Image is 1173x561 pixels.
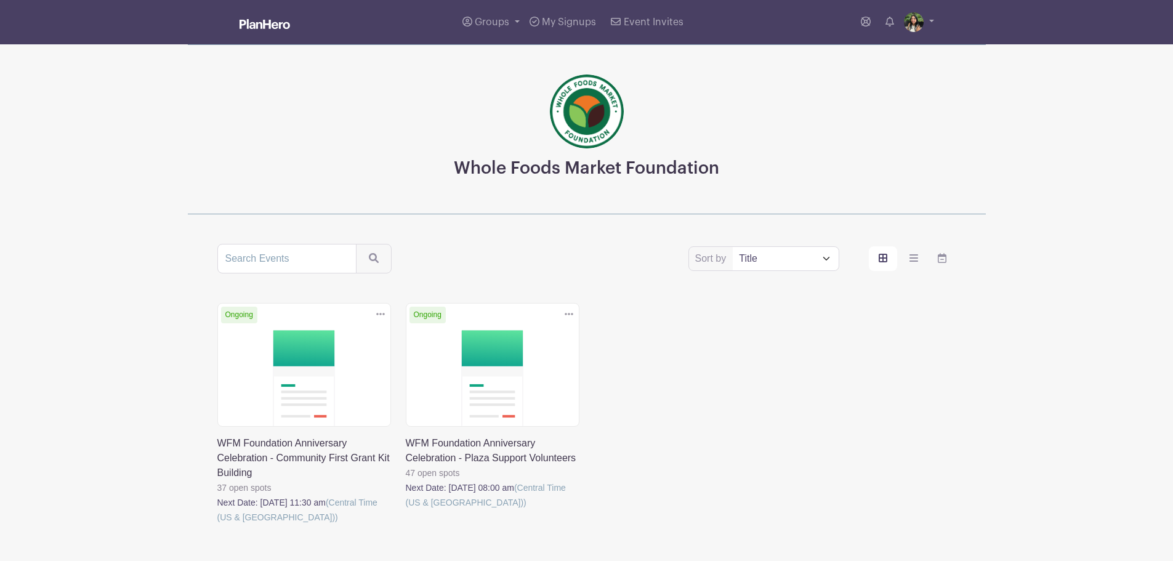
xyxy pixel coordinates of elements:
img: logo_white-6c42ec7e38ccf1d336a20a19083b03d10ae64f83f12c07503d8b9e83406b4c7d.svg [240,19,290,29]
div: order and view [869,246,956,271]
span: Groups [475,17,509,27]
input: Search Events [217,244,357,273]
label: Sort by [695,251,730,266]
h3: Whole Foods Market Foundation [454,158,719,179]
span: My Signups [542,17,596,27]
span: Event Invites [624,17,683,27]
img: mireya.jpg [904,12,924,32]
img: wfmf_primary_badge_4c.png [550,75,624,148]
